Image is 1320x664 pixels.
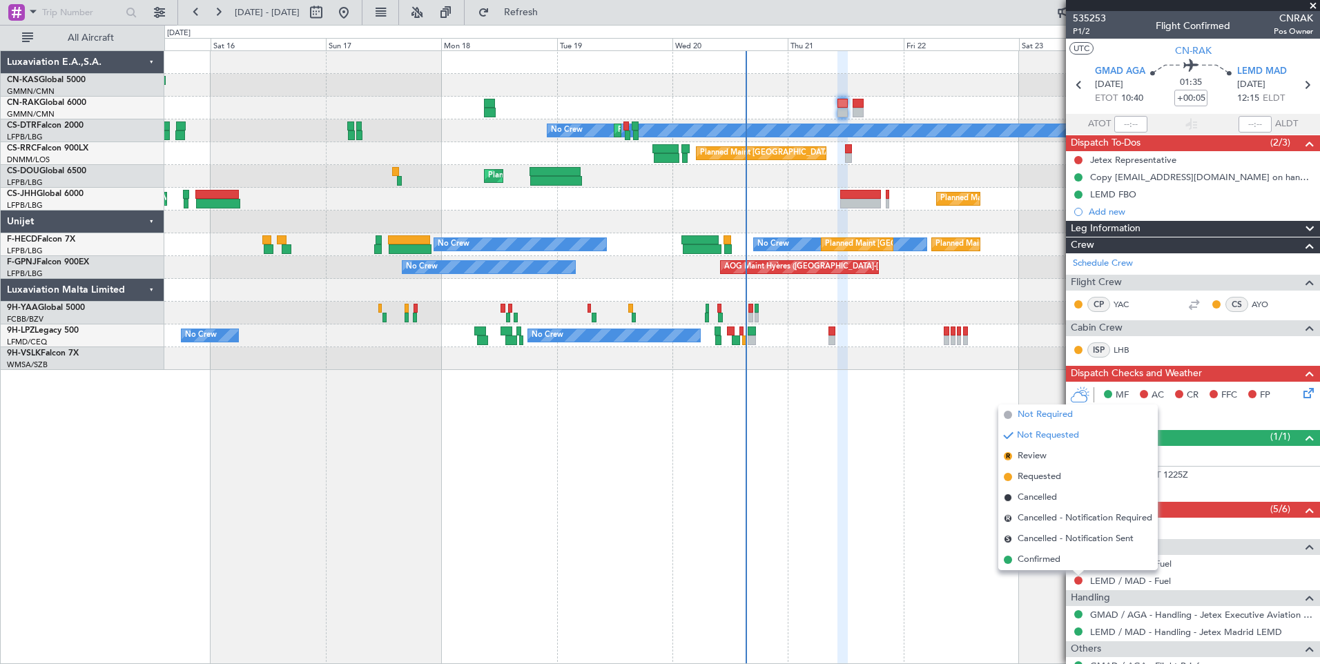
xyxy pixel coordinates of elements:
[1018,532,1134,546] span: Cancelled - Notification Sent
[825,234,1042,255] div: Planned Maint [GEOGRAPHIC_DATA] ([GEOGRAPHIC_DATA])
[1018,553,1060,567] span: Confirmed
[7,144,37,153] span: CS-RRC
[1004,535,1012,543] span: S
[1090,575,1171,587] a: LEMD / MAD - Fuel
[7,349,41,358] span: 9H-VSLK
[1090,171,1313,183] div: Copy [EMAIL_ADDRESS][DOMAIN_NAME] on handling requests
[1071,320,1123,336] span: Cabin Crew
[7,76,39,84] span: CN-KAS
[7,304,38,312] span: 9H-YAA
[1089,206,1313,217] div: Add new
[1071,221,1141,237] span: Leg Information
[36,33,146,43] span: All Aircraft
[211,38,326,50] div: Sat 16
[1073,257,1133,271] a: Schedule Crew
[1090,188,1136,200] div: LEMD FBO
[1270,429,1290,444] span: (1/1)
[1263,92,1285,106] span: ELDT
[1018,449,1047,463] span: Review
[1071,275,1122,291] span: Flight Crew
[1088,117,1111,131] span: ATOT
[618,120,688,141] div: Planned Maint Sofia
[7,167,86,175] a: CS-DOUGlobal 6500
[7,360,48,370] a: WMSA/SZB
[1087,342,1110,358] div: ISP
[940,188,1158,209] div: Planned Maint [GEOGRAPHIC_DATA] ([GEOGRAPHIC_DATA])
[1114,116,1147,133] input: --:--
[7,268,43,279] a: LFPB/LBG
[406,257,438,277] div: No Crew
[488,166,706,186] div: Planned Maint [GEOGRAPHIC_DATA] ([GEOGRAPHIC_DATA])
[7,258,37,266] span: F-GPNJ
[7,349,79,358] a: 9H-VSLKFalcon 7X
[7,304,85,312] a: 9H-YAAGlobal 5000
[1071,135,1141,151] span: Dispatch To-Dos
[788,38,903,50] div: Thu 21
[904,38,1019,50] div: Fri 22
[472,1,554,23] button: Refresh
[757,234,789,255] div: No Crew
[551,120,583,141] div: No Crew
[1069,42,1094,55] button: UTC
[1237,92,1259,106] span: 12:15
[1270,502,1290,516] span: (5/6)
[7,121,37,130] span: CS-DTR
[7,167,39,175] span: CS-DOU
[1221,389,1237,402] span: FFC
[1071,366,1202,382] span: Dispatch Checks and Weather
[1018,408,1073,422] span: Not Required
[7,326,79,335] a: 9H-LPZLegacy 500
[1095,65,1145,79] span: GMAD AGA
[1225,297,1248,312] div: CS
[1095,78,1123,92] span: [DATE]
[7,109,55,119] a: GMMN/CMN
[7,177,43,188] a: LFPB/LBG
[7,190,37,198] span: CS-JHH
[1019,38,1134,50] div: Sat 23
[7,314,43,324] a: FCBB/BZV
[1187,389,1198,402] span: CR
[1087,297,1110,312] div: CP
[7,235,75,244] a: F-HECDFalcon 7X
[1116,389,1129,402] span: MF
[438,234,469,255] div: No Crew
[7,235,37,244] span: F-HECD
[1260,389,1270,402] span: FP
[700,143,918,164] div: Planned Maint [GEOGRAPHIC_DATA] ([GEOGRAPHIC_DATA])
[1004,452,1012,460] span: R
[1114,298,1145,311] a: YAC
[1090,154,1176,166] div: Jetex Representative
[1114,344,1145,356] a: LHB
[1018,491,1057,505] span: Cancelled
[7,99,86,107] a: CN-RAKGlobal 6000
[7,121,84,130] a: CS-DTRFalcon 2000
[441,38,556,50] div: Mon 18
[1017,429,1079,442] span: Not Requested
[7,86,55,97] a: GMMN/CMN
[167,28,191,39] div: [DATE]
[1274,26,1313,37] span: Pos Owner
[492,8,550,17] span: Refresh
[1121,92,1143,106] span: 10:40
[935,234,1153,255] div: Planned Maint [GEOGRAPHIC_DATA] ([GEOGRAPHIC_DATA])
[1152,389,1164,402] span: AC
[1071,641,1101,657] span: Others
[1237,65,1287,79] span: LEMD MAD
[7,190,84,198] a: CS-JHHGlobal 6000
[235,6,300,19] span: [DATE] - [DATE]
[7,200,43,211] a: LFPB/LBG
[1270,135,1290,150] span: (2/3)
[15,27,150,49] button: All Aircraft
[1073,11,1106,26] span: 535253
[672,38,788,50] div: Wed 20
[42,2,122,23] input: Trip Number
[7,144,88,153] a: CS-RRCFalcon 900LX
[7,326,35,335] span: 9H-LPZ
[532,325,563,346] div: No Crew
[1004,514,1012,523] span: R
[1090,626,1282,638] a: LEMD / MAD - Handling - Jetex Madrid LEMD
[1156,19,1230,33] div: Flight Confirmed
[7,76,86,84] a: CN-KASGlobal 5000
[1071,590,1110,606] span: Handling
[7,99,39,107] span: CN-RAK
